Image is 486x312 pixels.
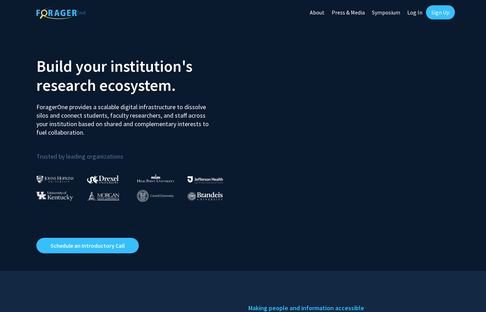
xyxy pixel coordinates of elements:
p: Trusted by leading organizations [36,142,238,162]
img: University of Kentucky [36,191,73,201]
img: Morgan State University [87,191,119,200]
img: Cornell University [137,190,174,202]
h2: Build your institution's research ecosystem. [36,57,238,95]
img: Drexel University [87,175,119,183]
img: Johns Hopkins University [36,176,74,183]
p: ForagerOne provides a scalable digital infrastructure to dissolve silos and connect students, fac... [36,98,214,137]
a: Opens in a new tab [36,238,139,253]
img: ForagerOne Logo [36,7,86,19]
img: Brandeis University [188,192,223,201]
img: High Point University [137,174,174,182]
img: Thomas Jefferson University [188,176,223,183]
a: Sign Up [426,5,455,19]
